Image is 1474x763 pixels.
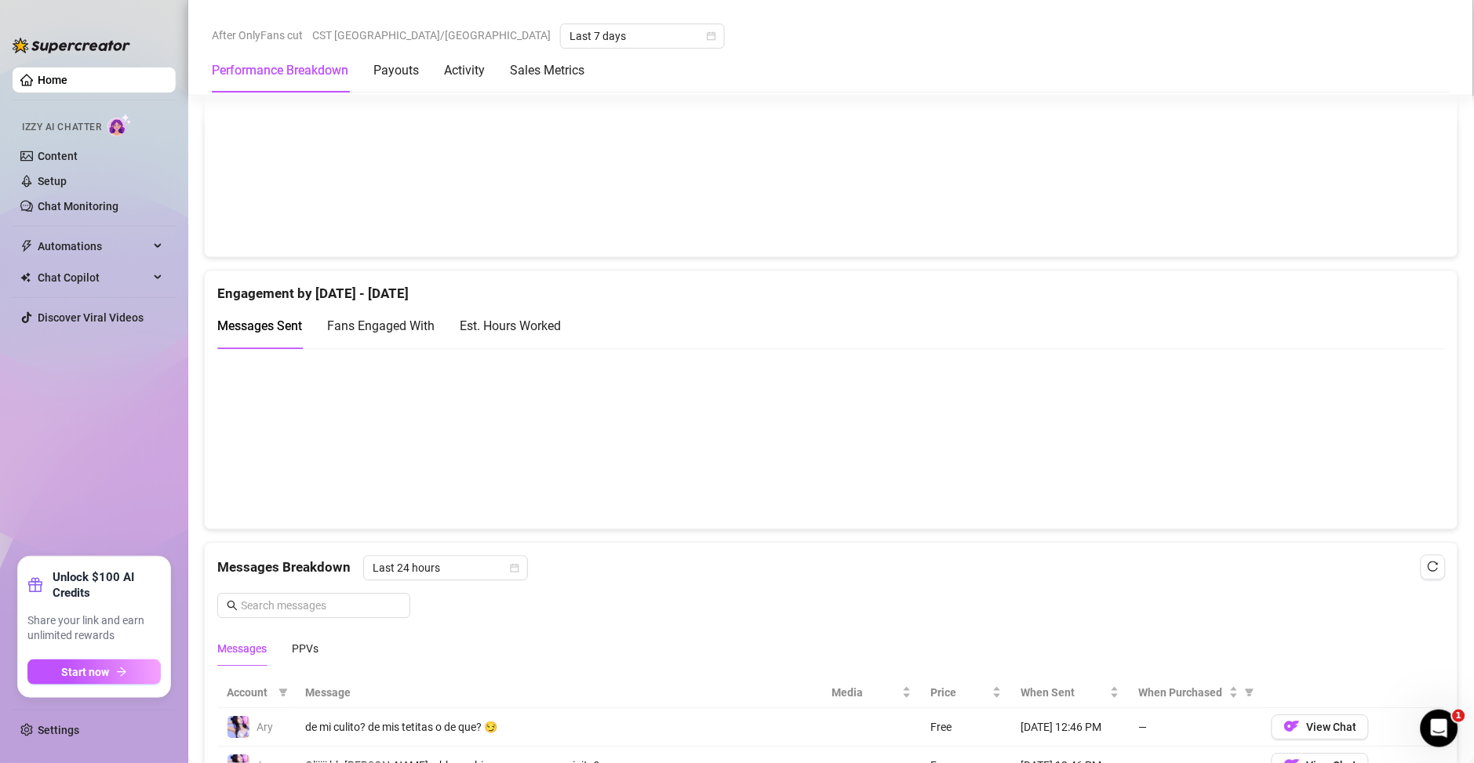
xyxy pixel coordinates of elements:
span: Ary [257,721,273,733]
span: Last 7 days [570,24,715,48]
a: Chat Monitoring [38,200,118,213]
div: Messages Breakdown [217,555,1445,580]
span: When Sent [1021,684,1107,701]
div: Sales Metrics [510,61,584,80]
span: filter [275,681,291,704]
a: Setup [38,175,67,187]
a: OFView Chat [1272,724,1369,736]
th: Price [921,678,1011,708]
span: calendar [510,563,519,572]
span: Automations [38,234,149,259]
td: Free [921,708,1011,747]
img: AI Chatter [107,114,132,136]
span: Price [930,684,989,701]
button: Start nowarrow-right [27,659,161,685]
td: [DATE] 12:46 PM [1011,708,1129,747]
th: Media [823,678,922,708]
span: Share your link and earn unlimited rewards [27,613,161,644]
th: When Purchased [1129,678,1262,708]
span: Media [832,684,900,701]
div: PPVs [292,640,318,657]
input: Search messages [241,597,401,614]
div: Activity [444,61,485,80]
span: After OnlyFans cut [212,24,303,47]
span: 1 [1453,710,1465,722]
span: reload [1428,561,1439,572]
span: Chat Copilot [38,265,149,290]
div: Messages [217,640,267,657]
span: gift [27,577,43,593]
span: Fans Engaged With [327,318,435,333]
a: Home [38,74,67,86]
span: Account [227,684,272,701]
div: Engagement by [DATE] - [DATE] [217,271,1445,304]
div: Performance Breakdown [212,61,348,80]
span: filter [1242,681,1257,704]
span: filter [1245,688,1254,697]
button: OFView Chat [1272,714,1369,739]
div: Payouts [373,61,419,80]
th: Message [296,678,823,708]
span: calendar [707,31,716,41]
span: arrow-right [116,667,127,678]
strong: Unlock $100 AI Credits [53,569,161,601]
td: — [1129,708,1262,747]
span: Izzy AI Chatter [22,120,101,135]
span: Messages Sent [217,318,302,333]
a: Discover Viral Videos [38,311,144,324]
span: filter [278,688,288,697]
span: Start now [62,666,110,678]
span: When Purchased [1138,684,1226,701]
img: OF [1284,718,1300,734]
a: Settings [38,724,79,736]
span: Last 24 hours [373,556,519,580]
iframe: Intercom live chat [1421,710,1458,747]
th: When Sent [1011,678,1129,708]
span: search [227,600,238,611]
span: View Chat [1306,721,1356,733]
div: de mi culito? de mis tetitas o de que? 😏 [305,718,813,736]
span: CST [GEOGRAPHIC_DATA]/[GEOGRAPHIC_DATA] [312,24,551,47]
img: Chat Copilot [20,272,31,283]
div: Est. Hours Worked [460,316,561,336]
span: thunderbolt [20,240,33,253]
img: logo-BBDzfeDw.svg [13,38,130,53]
a: Content [38,150,78,162]
img: Ary [227,716,249,738]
